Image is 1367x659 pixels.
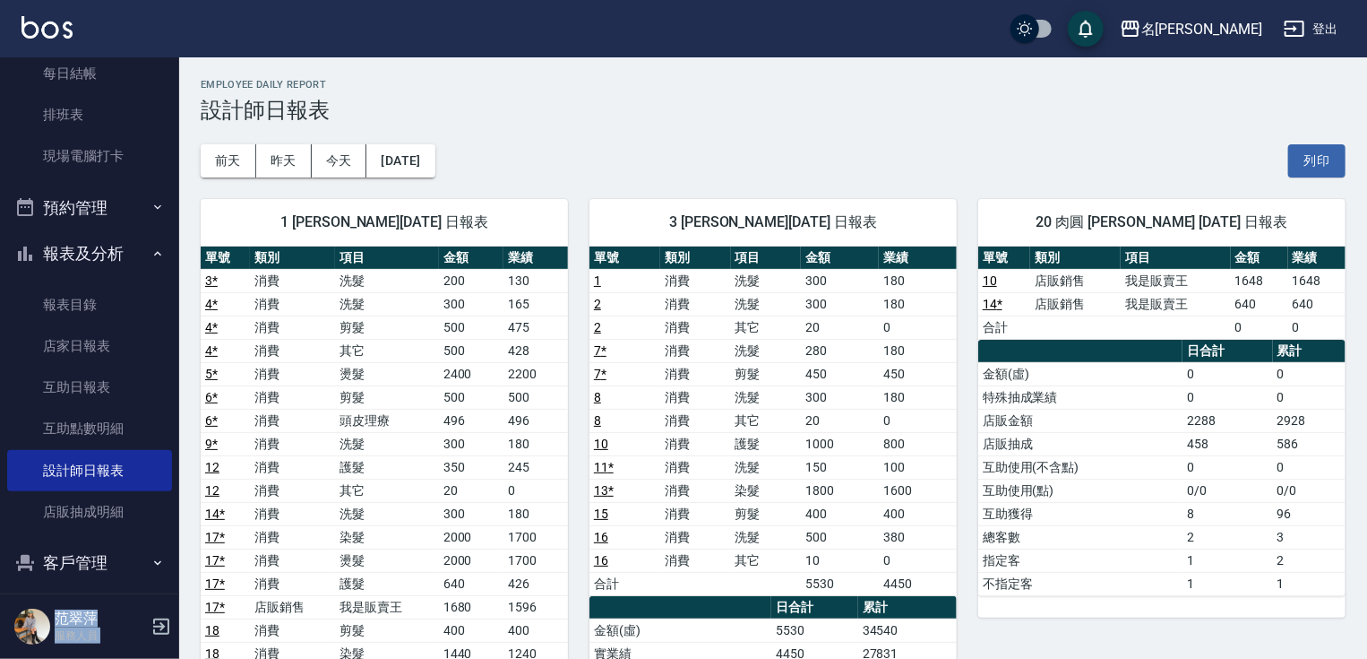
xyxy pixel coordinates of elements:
td: 0/0 [1182,479,1273,502]
a: 2 [594,297,601,311]
td: 1 [1273,572,1346,595]
td: 300 [439,502,503,525]
th: 金額 [1231,247,1288,270]
th: 金額 [801,247,879,270]
td: 互助使用(不含點) [978,455,1182,479]
td: 34540 [858,619,957,642]
td: 消費 [250,362,335,386]
td: 0 [879,409,957,432]
td: 2000 [439,525,503,549]
th: 類別 [660,247,731,270]
td: 2400 [439,362,503,386]
td: 總客數 [978,525,1182,549]
td: 1680 [439,595,503,619]
button: 商品管理 [7,586,172,633]
td: 96 [1273,502,1346,525]
a: 互助點數明細 [7,408,172,449]
td: 280 [801,339,879,362]
button: 今天 [312,144,367,178]
td: 0 [879,549,957,572]
th: 項目 [731,247,802,270]
td: 金額(虛) [589,619,771,642]
td: 剪髮 [731,362,802,386]
td: 消費 [660,386,731,409]
td: 0 [1182,386,1273,409]
td: 640 [1288,292,1346,316]
td: 消費 [250,549,335,572]
td: 店販金額 [978,409,1182,432]
td: 其它 [731,316,802,339]
td: 2 [1182,525,1273,549]
td: 消費 [250,292,335,316]
td: 0 [1288,316,1346,339]
td: 500 [439,386,503,409]
td: 1648 [1288,269,1346,292]
button: 昨天 [256,144,312,178]
a: 每日結帳 [7,53,172,94]
div: 名[PERSON_NAME] [1141,18,1262,40]
td: 剪髮 [335,619,439,642]
td: 426 [503,572,568,595]
td: 其它 [731,409,802,432]
td: 4450 [879,572,957,595]
th: 業績 [503,247,568,270]
td: 消費 [660,292,731,316]
td: 剪髮 [335,316,439,339]
td: 我是販賣王 [1121,269,1230,292]
th: 金額 [439,247,503,270]
td: 586 [1273,432,1346,455]
button: 列印 [1288,144,1346,178]
td: 消費 [660,502,731,525]
a: 12 [205,460,219,474]
td: 1648 [1231,269,1288,292]
a: 16 [594,530,608,544]
td: 2 [1273,549,1346,572]
th: 累計 [858,596,957,620]
th: 業績 [879,247,957,270]
td: 1000 [801,432,879,455]
th: 項目 [1121,247,1230,270]
td: 475 [503,316,568,339]
td: 500 [801,525,879,549]
td: 洗髮 [335,432,439,455]
td: 消費 [660,269,731,292]
img: Person [14,609,50,645]
th: 類別 [1030,247,1121,270]
a: 排班表 [7,94,172,135]
th: 日合計 [1182,340,1273,363]
h3: 設計師日報表 [201,98,1346,123]
td: 1 [1182,549,1273,572]
td: 500 [439,339,503,362]
td: 245 [503,455,568,479]
td: 180 [503,502,568,525]
h2: Employee Daily Report [201,79,1346,91]
td: 合計 [589,572,660,595]
td: 0 [1231,316,1288,339]
h5: 范翠萍 [55,610,146,628]
td: 300 [801,386,879,409]
span: 1 [PERSON_NAME][DATE] 日報表 [222,213,546,231]
td: 護髮 [335,572,439,595]
td: 350 [439,455,503,479]
td: 燙髮 [335,549,439,572]
a: 現場電腦打卡 [7,135,172,177]
td: 消費 [250,455,335,479]
td: 1600 [879,479,957,502]
a: 設計師日報表 [7,450,172,491]
button: 預約管理 [7,185,172,231]
td: 10 [801,549,879,572]
td: 護髮 [335,455,439,479]
td: 其它 [335,479,439,502]
a: 10 [594,437,608,451]
th: 單號 [201,247,250,270]
a: 報表目錄 [7,284,172,325]
td: 消費 [660,362,731,386]
td: 496 [503,409,568,432]
td: 特殊抽成業績 [978,386,1182,409]
td: 消費 [250,479,335,502]
a: 1 [594,273,601,288]
th: 單號 [589,247,660,270]
th: 日合計 [771,596,857,620]
td: 頭皮理療 [335,409,439,432]
td: 8 [1182,502,1273,525]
